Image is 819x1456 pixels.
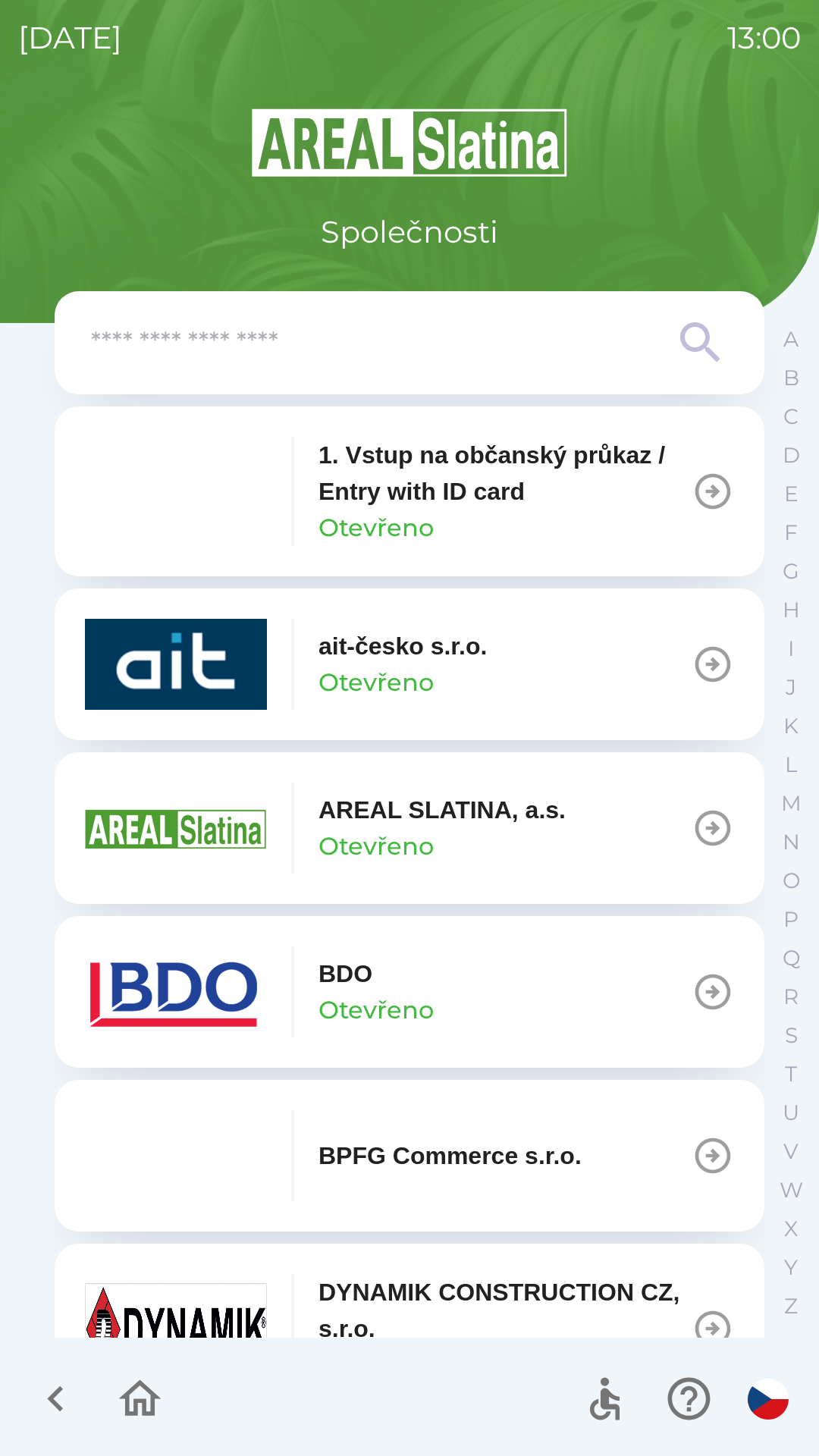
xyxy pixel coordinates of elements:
[783,326,799,353] p: A
[772,1210,810,1248] button: X
[772,1055,810,1094] button: T
[772,359,810,397] button: B
[783,868,800,894] p: O
[772,1248,810,1287] button: Y
[321,209,498,255] p: Společnosti
[772,513,810,552] button: F
[772,1094,810,1132] button: U
[55,588,764,740] button: ait-česko s.r.o.Otevřeno
[318,1274,692,1347] p: DYNAMIK CONSTRUCTION CZ, s.r.o.
[85,1110,267,1201] img: f3b1b367-54a7-43c8-9d7e-84e812667233.png
[772,939,810,977] button: Q
[788,635,794,662] p: I
[18,15,122,61] p: [DATE]
[784,1293,798,1319] p: Z
[780,1177,803,1203] p: W
[772,397,810,436] button: C
[55,916,764,1068] button: BDOOtevřeno
[748,1379,789,1420] img: cs flag
[772,861,810,900] button: O
[85,946,267,1037] img: ae7449ef-04f1-48ed-85b5-e61960c78b50.png
[783,442,800,469] p: D
[318,1137,582,1174] p: BPFG Commerce s.r.o.
[783,829,800,855] p: N
[785,752,797,778] p: L
[55,1080,764,1232] button: BPFG Commerce s.r.o.
[727,15,801,61] p: 13:00
[785,1061,797,1087] p: T
[772,436,810,475] button: D
[772,745,810,784] button: L
[318,792,566,828] p: AREAL SLATINA, a.s.
[781,790,802,817] p: M
[785,1022,798,1049] p: S
[85,783,267,874] img: aad3f322-fb90-43a2-be23-5ead3ef36ce5.png
[772,823,810,861] button: N
[772,1132,810,1171] button: V
[784,481,799,507] p: E
[783,1100,799,1126] p: U
[55,406,764,576] button: 1. Vstup na občanský průkaz / Entry with ID cardOtevřeno
[85,619,267,710] img: 40b5cfbb-27b1-4737-80dc-99d800fbabba.png
[85,446,267,537] img: 93ea42ec-2d1b-4d6e-8f8a-bdbb4610bcc3.png
[784,1216,798,1242] p: X
[772,1171,810,1210] button: W
[772,475,810,513] button: E
[783,365,799,391] p: B
[55,106,764,179] img: Logo
[85,1283,267,1374] img: 9aa1c191-0426-4a03-845b-4981a011e109.jpeg
[318,828,434,864] p: Otevřeno
[318,955,372,992] p: BDO
[783,403,799,430] p: C
[318,664,434,701] p: Otevřeno
[772,629,810,668] button: I
[318,437,692,510] p: 1. Vstup na občanský průkaz / Entry with ID card
[55,1244,764,1414] button: DYNAMIK CONSTRUCTION CZ, s.r.o.Otevřeno
[772,707,810,745] button: K
[783,1138,799,1165] p: V
[772,1287,810,1326] button: Z
[784,519,798,546] p: F
[786,674,796,701] p: J
[783,713,799,739] p: K
[772,1016,810,1055] button: S
[783,945,800,971] p: Q
[318,992,434,1028] p: Otevřeno
[783,984,799,1010] p: R
[772,320,810,359] button: A
[783,597,800,623] p: H
[772,552,810,591] button: G
[772,900,810,939] button: P
[783,558,799,585] p: G
[783,906,799,933] p: P
[772,784,810,823] button: M
[772,668,810,707] button: J
[784,1254,798,1281] p: Y
[318,510,434,546] p: Otevřeno
[55,752,764,904] button: AREAL SLATINA, a.s.Otevřeno
[772,591,810,629] button: H
[318,628,487,664] p: ait-česko s.r.o.
[772,977,810,1016] button: R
